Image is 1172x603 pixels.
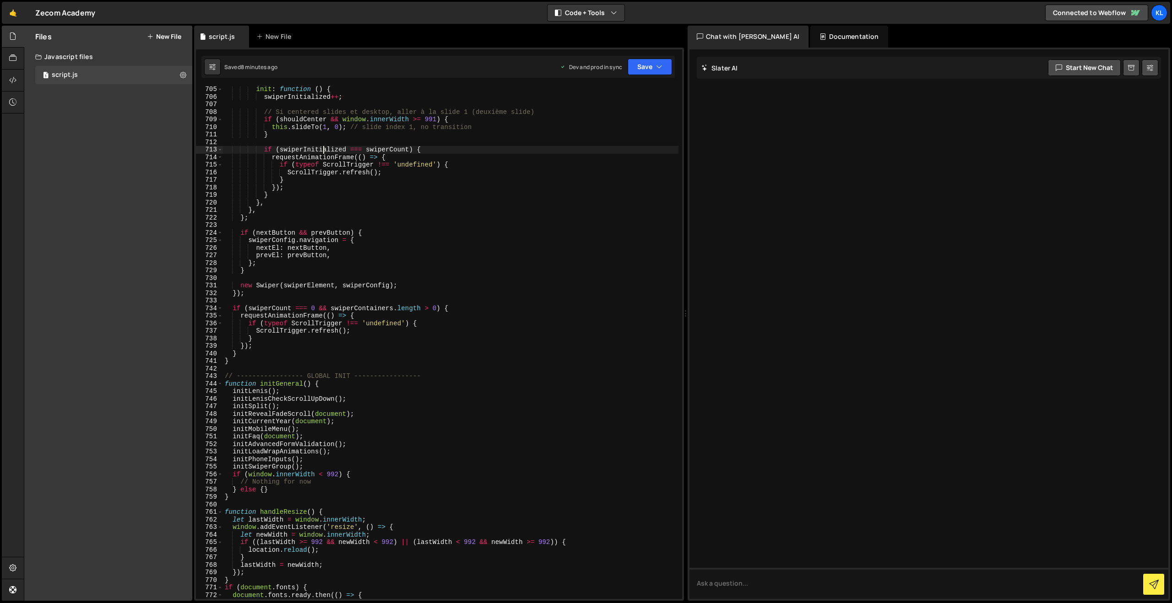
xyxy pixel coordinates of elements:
div: New File [256,32,295,41]
div: Dev and prod in sync [560,63,622,71]
button: Start new chat [1048,59,1121,76]
div: 772 [196,592,223,599]
div: 752 [196,441,223,448]
div: 725 [196,237,223,244]
div: 751 [196,433,223,441]
div: 738 [196,335,223,343]
div: 768 [196,561,223,569]
span: 1 [43,72,49,80]
div: Zecom Academy [35,7,95,18]
div: 731 [196,282,223,290]
div: 748 [196,410,223,418]
div: 709 [196,116,223,124]
div: 712 [196,139,223,146]
div: 743 [196,372,223,380]
div: 716 [196,169,223,177]
div: 747 [196,403,223,410]
div: 758 [196,486,223,494]
div: 723 [196,221,223,229]
div: 746 [196,395,223,403]
div: 705 [196,86,223,93]
div: Javascript files [24,48,192,66]
div: 8 minutes ago [241,63,277,71]
div: 756 [196,471,223,479]
div: 760 [196,501,223,509]
div: 710 [196,124,223,131]
div: 720 [196,199,223,207]
div: Chat with [PERSON_NAME] AI [688,26,808,48]
div: 724 [196,229,223,237]
div: 749 [196,418,223,425]
div: 728 [196,259,223,267]
div: 16608/45160.js [35,66,192,84]
div: 736 [196,320,223,328]
div: 763 [196,523,223,531]
div: 764 [196,531,223,539]
div: 766 [196,546,223,554]
div: 757 [196,478,223,486]
div: 742 [196,365,223,373]
a: 🤙 [2,2,24,24]
div: 762 [196,516,223,524]
div: 741 [196,357,223,365]
div: 713 [196,146,223,154]
div: 770 [196,576,223,584]
div: 711 [196,131,223,139]
div: 761 [196,508,223,516]
div: 767 [196,554,223,561]
div: 739 [196,342,223,350]
button: New File [147,33,181,40]
div: 755 [196,463,223,471]
div: 745 [196,388,223,395]
div: 727 [196,252,223,259]
div: 722 [196,214,223,222]
div: 769 [196,569,223,576]
div: 732 [196,290,223,297]
div: 708 [196,108,223,116]
div: 706 [196,93,223,101]
div: 715 [196,161,223,169]
div: 717 [196,176,223,184]
h2: Slater AI [701,64,738,72]
div: 734 [196,305,223,312]
div: Documentation [810,26,888,48]
div: script.js [209,32,235,41]
div: 735 [196,312,223,320]
div: 765 [196,538,223,546]
h2: Files [35,32,52,42]
div: 753 [196,448,223,456]
button: Save [628,59,672,75]
div: 744 [196,380,223,388]
div: 754 [196,456,223,463]
div: 759 [196,493,223,501]
div: 771 [196,584,223,592]
div: 718 [196,184,223,192]
div: 730 [196,275,223,282]
div: 729 [196,267,223,275]
div: 750 [196,425,223,433]
div: 726 [196,244,223,252]
a: Kl [1151,5,1167,21]
div: 733 [196,297,223,305]
div: 719 [196,191,223,199]
div: 721 [196,206,223,214]
button: Code + Tools [548,5,624,21]
div: 707 [196,101,223,108]
div: 737 [196,327,223,335]
div: script.js [52,71,78,79]
div: 740 [196,350,223,358]
div: 714 [196,154,223,162]
a: Connected to Webflow [1045,5,1148,21]
div: Saved [224,63,277,71]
